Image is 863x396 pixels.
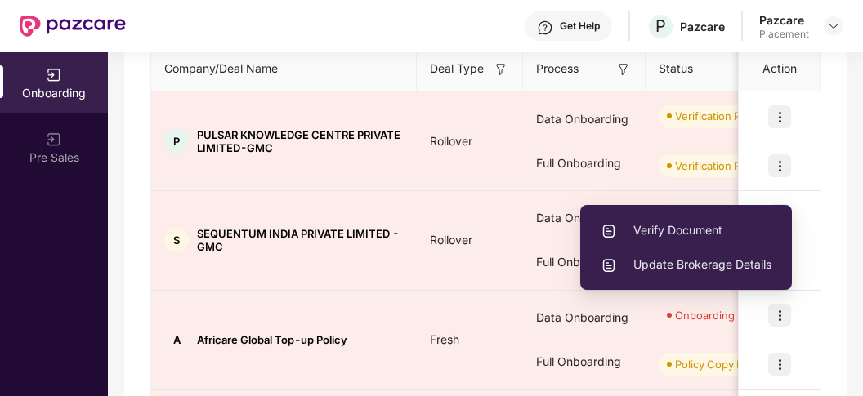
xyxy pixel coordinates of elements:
div: Data Onboarding [523,97,646,141]
div: Pazcare [680,19,725,34]
div: Policy Copy Pending [675,356,778,372]
img: svg+xml;base64,PHN2ZyB3aWR0aD0iMTYiIGhlaWdodD0iMTYiIHZpZXdCb3g9IjAgMCAxNiAxNiIgZmlsbD0ibm9uZSIgeG... [615,61,632,78]
div: P [164,129,189,154]
span: P [655,16,666,36]
img: svg+xml;base64,PHN2ZyBpZD0iSGVscC0zMngzMiIgeG1sbnM9Imh0dHA6Ly93d3cudzMub3JnLzIwMDAvc3ZnIiB3aWR0aD... [537,20,553,36]
img: svg+xml;base64,PHN2ZyBpZD0iVXBsb2FkX0xvZ3MiIGRhdGEtbmFtZT0iVXBsb2FkIExvZ3MiIHhtbG5zPSJodHRwOi8vd3... [601,223,617,239]
div: Data Onboarding [523,296,646,340]
th: Company/Deal Name [151,47,417,91]
span: SEQUENTUM INDIA PRIVATE LIMITED - GMC [197,227,404,253]
img: icon [768,353,791,376]
span: Update Brokerage Details [601,256,771,274]
span: Africare Global Top-up Policy [197,333,347,346]
div: Placement [759,28,809,41]
img: icon [768,154,791,177]
div: Pazcare [759,12,809,28]
img: svg+xml;base64,PHN2ZyB3aWR0aD0iMjAiIGhlaWdodD0iMjAiIHZpZXdCb3g9IjAgMCAyMCAyMCIgZmlsbD0ibm9uZSIgeG... [46,131,62,148]
img: svg+xml;base64,PHN2ZyBpZD0iVXBsb2FkX0xvZ3MiIGRhdGEtbmFtZT0iVXBsb2FkIExvZ3MiIHhtbG5zPSJodHRwOi8vd3... [601,257,617,274]
div: A [164,327,189,352]
div: Data Onboarding [523,196,646,240]
div: Verification Pending [675,108,776,124]
div: Onboarding Issue [675,307,764,323]
img: svg+xml;base64,PHN2ZyB3aWR0aD0iMTYiIGhlaWdodD0iMTYiIHZpZXdCb3g9IjAgMCAxNiAxNiIgZmlsbD0ibm9uZSIgeG... [493,61,509,78]
span: Rollover [417,233,485,247]
div: Full Onboarding [523,141,646,185]
div: Get Help [560,20,600,33]
th: Action [739,47,821,91]
span: Verify Document [601,221,771,239]
div: Verification Pending [675,158,776,174]
span: Deal Type [430,60,484,78]
span: Process [536,60,579,78]
span: Rollover [417,134,485,148]
span: Fresh [417,332,472,346]
img: icon [768,304,791,327]
span: PULSAR KNOWLEDGE CENTRE PRIVATE LIMITED-GMC [197,128,404,154]
div: Full Onboarding [523,240,646,284]
img: svg+xml;base64,PHN2ZyB3aWR0aD0iMjAiIGhlaWdodD0iMjAiIHZpZXdCb3g9IjAgMCAyMCAyMCIgZmlsbD0ibm9uZSIgeG... [46,67,62,83]
img: svg+xml;base64,PHN2ZyBpZD0iRHJvcGRvd24tMzJ4MzIiIHhtbG5zPSJodHRwOi8vd3d3LnczLm9yZy8yMDAwL3N2ZyIgd2... [827,20,840,33]
span: Status [659,60,693,78]
div: S [164,228,189,252]
img: icon [768,105,791,128]
img: New Pazcare Logo [20,16,126,37]
div: Full Onboarding [523,340,646,384]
